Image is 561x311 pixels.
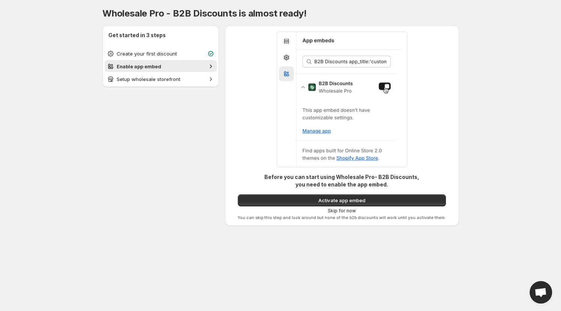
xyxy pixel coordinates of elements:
p: You can skip this step and look around but none of the b2b discounts will work until you activate... [238,215,446,220]
button: Skip for now [325,206,359,215]
a: Open chat [529,281,552,303]
button: Activate app embed [238,194,446,206]
img: Wholesale Pro app embed [277,32,407,167]
h2: Get started in 3 steps [108,32,213,39]
span: Skip for now [328,208,356,214]
p: Before you can start using Wholesale Pro- B2B Discounts, you need to enable the app embed. [263,173,421,188]
span: Setup wholesale storefront [117,76,180,82]
span: Activate app embed [318,197,365,204]
h1: Wholesale Pro - B2B Discounts is almost ready! [102,8,459,20]
span: Create your first discount [117,51,177,57]
span: Enable app embed [117,63,161,69]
